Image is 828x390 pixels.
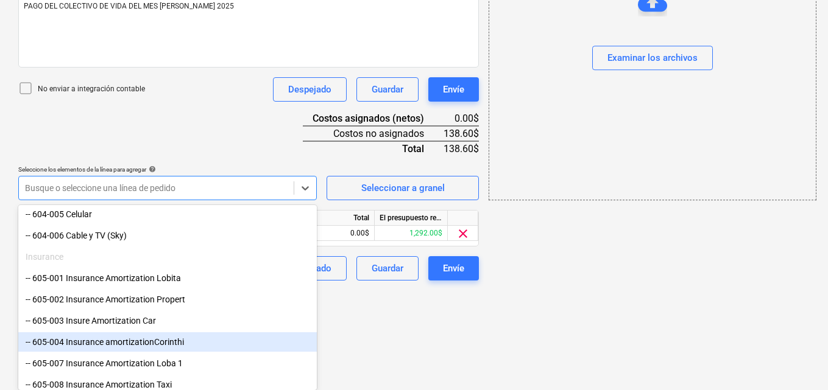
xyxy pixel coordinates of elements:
div: -- 604-005 Celular [18,204,317,224]
div: 138.60$ [444,126,479,141]
span: PAGO DEL COLECTIVO DE VIDA DEL MES [PERSON_NAME] 2025 [24,2,234,10]
button: Guardar [356,256,419,280]
div: Examinar los archivos [607,50,698,66]
p: No enviar a integración contable [38,84,145,94]
div: 138.60$ [444,141,479,156]
div: Seleccione los elementos de la línea para agregar [18,165,317,173]
iframe: Chat Widget [767,332,828,390]
div: Total [302,211,375,226]
div: Total [303,141,444,156]
div: -- 605-007 Insurance Amortization Loba 1 [18,353,317,373]
button: Seleccionar a granel [327,176,479,200]
span: help [146,165,156,173]
div: 0.00$ [444,111,479,126]
div: Insurance [18,247,317,266]
div: -- 605-002 Insurance Amortization Propert [18,290,317,309]
div: 0.00$ [302,226,375,241]
div: Envíe [443,82,464,97]
div: Costos asignados (netos) [303,111,444,126]
div: -- 605-001 Insurance Amortization Lobita [18,268,317,288]
button: Examinar los archivos [592,46,713,71]
button: Envíe [428,256,479,280]
div: 1,292.00$ [375,226,448,241]
span: clear [456,226,470,241]
div: Guardar [372,260,403,276]
div: Guardar [372,82,403,97]
div: Seleccionar a granel [361,180,445,196]
div: -- 604-006 Cable y TV (Sky) [18,226,317,245]
div: Envíe [443,260,464,276]
div: Widget de chat [767,332,828,390]
div: -- 605-004 Insurance amortizationCorinthi [18,332,317,352]
div: Despejado [288,82,331,97]
div: Costos no asignados [303,126,444,141]
button: Guardar [356,77,419,102]
div: El presupuesto revisado que queda [375,211,448,226]
button: Despejado [273,77,347,102]
div: -- 605-003 Insure Amortization Car [18,311,317,330]
button: Envíe [428,77,479,102]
